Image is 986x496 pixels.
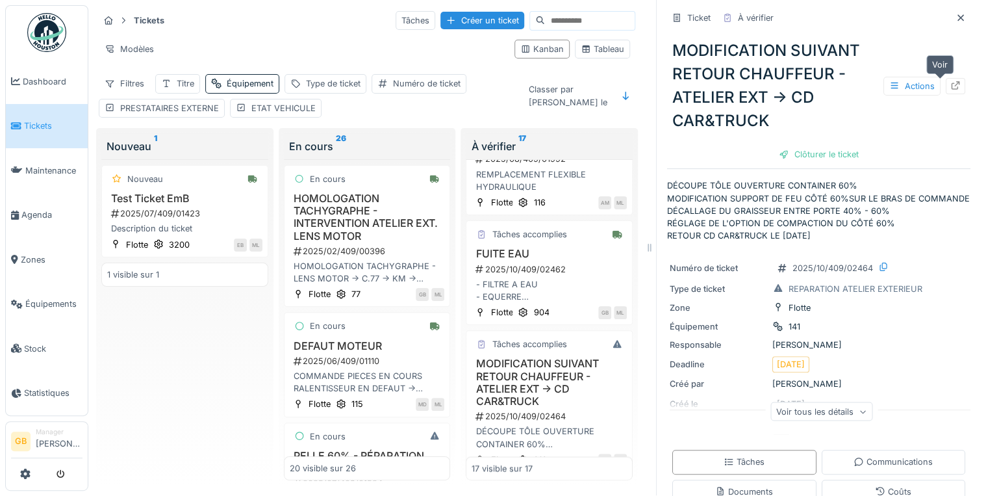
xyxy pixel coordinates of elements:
[472,278,627,303] div: - FILTRE A EAU - EQUERRE - ROBINET - RACCORD
[169,239,190,251] div: 3200
[24,387,82,399] span: Statistiques
[309,398,331,410] div: Flotte
[614,454,627,467] div: DL
[853,456,933,468] div: Communications
[107,192,262,205] h3: Test Ticket EmB
[336,138,346,154] sup: 26
[520,43,564,55] div: Kanban
[6,282,88,327] a: Équipements
[290,450,445,475] h3: PELLE 60% - RÉPARATION ATELIER EXT. XLG
[472,462,533,475] div: 17 visible sur 17
[21,254,82,266] span: Zones
[471,138,627,154] div: À vérifier
[474,153,627,165] div: 2025/08/409/01992
[290,340,445,352] h3: DEFAUT MOTEUR
[667,179,970,242] p: DÉCOUPE TÔLE OUVERTURE CONTAINER 60% MODIFICATION SUPPORT DE FEU CÔTÉ 60%SUR LE BRAS DE COMMANDE ...
[416,288,429,301] div: GB
[234,239,247,252] div: EB
[431,398,444,411] div: ML
[290,260,445,285] div: HOMOLOGATION TACHYGRAPHE - LENS MOTOR -> C.77 -> KM -> HEURES -> MECANO?
[926,55,954,74] div: Voir
[25,164,82,177] span: Maintenance
[789,283,922,295] div: REPARATION ATELIER EXTERIEUR
[598,306,611,319] div: GB
[310,320,346,332] div: En cours
[393,77,461,90] div: Numéro de ticket
[351,398,363,410] div: 115
[789,302,811,314] div: Flotte
[667,34,970,138] div: MODIFICATION SUIVANT RETOUR CHAUFFEUR - ATELIER EXT -> CD CAR&TRUCK
[472,425,627,450] div: DÉCOUPE TÔLE OUVERTURE CONTAINER 60% MODIFICATION SUPPORT DE FEU CÔTÉ 60%SUR LE BRAS DE COMMANDE ...
[598,454,611,467] div: MD
[227,77,273,90] div: Équipement
[21,209,82,221] span: Agenda
[670,339,767,351] div: Responsable
[523,80,613,111] div: Classer par [PERSON_NAME] le
[6,59,88,104] a: Dashboard
[774,146,864,163] div: Clôturer le ticket
[789,320,800,333] div: 141
[292,245,445,257] div: 2025/02/409/00396
[472,168,627,193] div: REMPLACEMENT FLEXIBLE HYDRAULIQUE
[36,427,82,455] li: [PERSON_NAME]
[6,104,88,149] a: Tickets
[670,358,767,371] div: Deadline
[416,398,429,411] div: MD
[614,196,627,209] div: ML
[177,77,194,90] div: Titre
[99,40,160,59] div: Modèles
[533,196,545,209] div: 116
[490,306,512,319] div: Flotte
[533,454,545,466] div: 141
[36,427,82,437] div: Manager
[738,12,774,24] div: À vérifier
[99,74,150,93] div: Filtres
[670,283,767,295] div: Type de ticket
[670,378,767,390] div: Créé par
[518,138,525,154] sup: 17
[440,12,524,29] div: Créer un ticket
[25,298,82,310] span: Équipements
[107,268,159,281] div: 1 visible sur 1
[581,43,624,55] div: Tableau
[687,12,711,24] div: Ticket
[6,237,88,282] a: Zones
[883,77,941,96] div: Actions
[472,248,627,260] h3: FUITE EAU
[6,371,88,416] a: Statistiques
[129,14,170,27] strong: Tickets
[431,288,444,301] div: ML
[670,302,767,314] div: Zone
[310,430,346,443] div: En cours
[23,75,82,88] span: Dashboard
[127,173,163,185] div: Nouveau
[6,193,88,238] a: Agenda
[310,173,346,185] div: En cours
[770,402,872,421] div: Voir tous les détails
[110,207,262,220] div: 2025/07/409/01423
[724,456,765,468] div: Tâches
[598,196,611,209] div: AM
[474,410,627,423] div: 2025/10/409/02464
[290,192,445,242] h3: HOMOLOGATION TACHYGRAPHE - INTERVENTION ATELIER EXT. LENS MOTOR
[777,358,805,371] div: [DATE]
[670,262,767,274] div: Numéro de ticket
[107,222,262,235] div: Description du ticket
[306,77,360,90] div: Type de ticket
[670,339,968,351] div: [PERSON_NAME]
[11,432,31,451] li: GB
[492,228,566,241] div: Tâches accomplies
[792,262,873,274] div: 2025/10/409/02464
[396,11,435,30] div: Tâches
[120,102,219,114] div: PRESTATAIRES EXTERNE
[249,239,262,252] div: ML
[492,338,566,350] div: Tâches accomplies
[107,138,263,154] div: Nouveau
[24,343,82,355] span: Stock
[6,326,88,371] a: Stock
[251,102,316,114] div: ETAT VEHICULE
[154,138,157,154] sup: 1
[614,306,627,319] div: ML
[290,462,356,475] div: 20 visible sur 26
[472,358,627,408] h3: MODIFICATION SUIVANT RETOUR CHAUFFEUR - ATELIER EXT -> CD CAR&TRUCK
